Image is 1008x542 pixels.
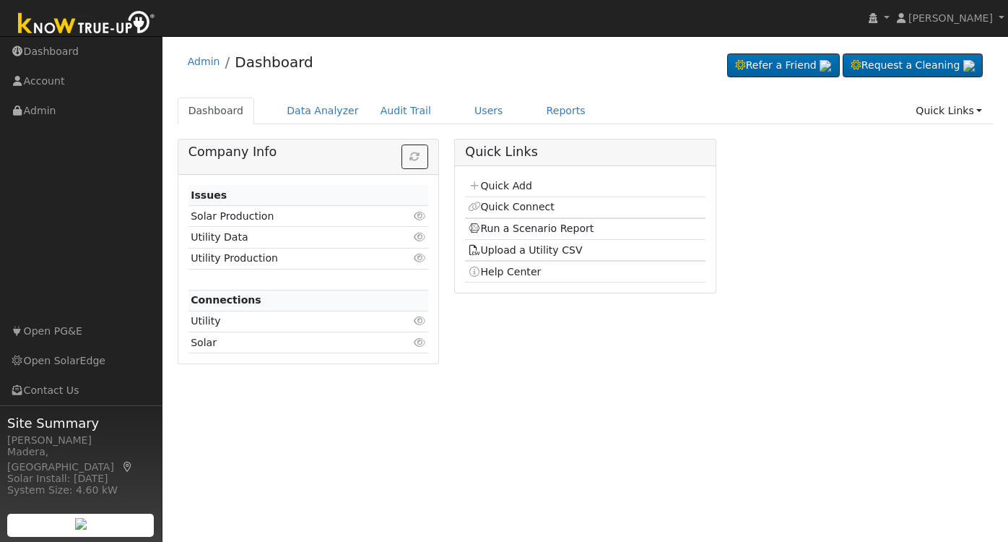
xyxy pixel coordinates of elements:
[188,248,390,269] td: Utility Production
[188,227,390,248] td: Utility Data
[188,56,220,67] a: Admin
[191,294,261,306] strong: Connections
[464,98,514,124] a: Users
[413,253,426,263] i: Click to view
[7,444,155,475] div: Madera, [GEOGRAPHIC_DATA]
[7,413,155,433] span: Site Summary
[75,518,87,530] img: retrieve
[7,471,155,486] div: Solar Install: [DATE]
[843,53,983,78] a: Request a Cleaning
[908,12,993,24] span: [PERSON_NAME]
[188,206,390,227] td: Solar Production
[191,189,227,201] strong: Issues
[188,145,428,160] h5: Company Info
[413,211,426,221] i: Click to view
[468,266,542,278] a: Help Center
[465,145,705,160] h5: Quick Links
[188,311,390,332] td: Utility
[820,60,831,72] img: retrieve
[178,98,255,124] a: Dashboard
[413,316,426,326] i: Click to view
[468,180,532,192] a: Quick Add
[727,53,840,78] a: Refer a Friend
[7,483,155,498] div: System Size: 4.60 kW
[188,332,390,353] td: Solar
[235,53,313,71] a: Dashboard
[413,232,426,242] i: Click to view
[11,8,162,40] img: Know True-Up
[905,98,993,124] a: Quick Links
[413,337,426,348] i: Click to view
[276,98,370,124] a: Data Analyzer
[963,60,975,72] img: retrieve
[468,244,583,256] a: Upload a Utility CSV
[121,461,134,473] a: Map
[370,98,442,124] a: Audit Trail
[7,433,155,448] div: [PERSON_NAME]
[468,201,555,212] a: Quick Connect
[536,98,596,124] a: Reports
[468,223,594,234] a: Run a Scenario Report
